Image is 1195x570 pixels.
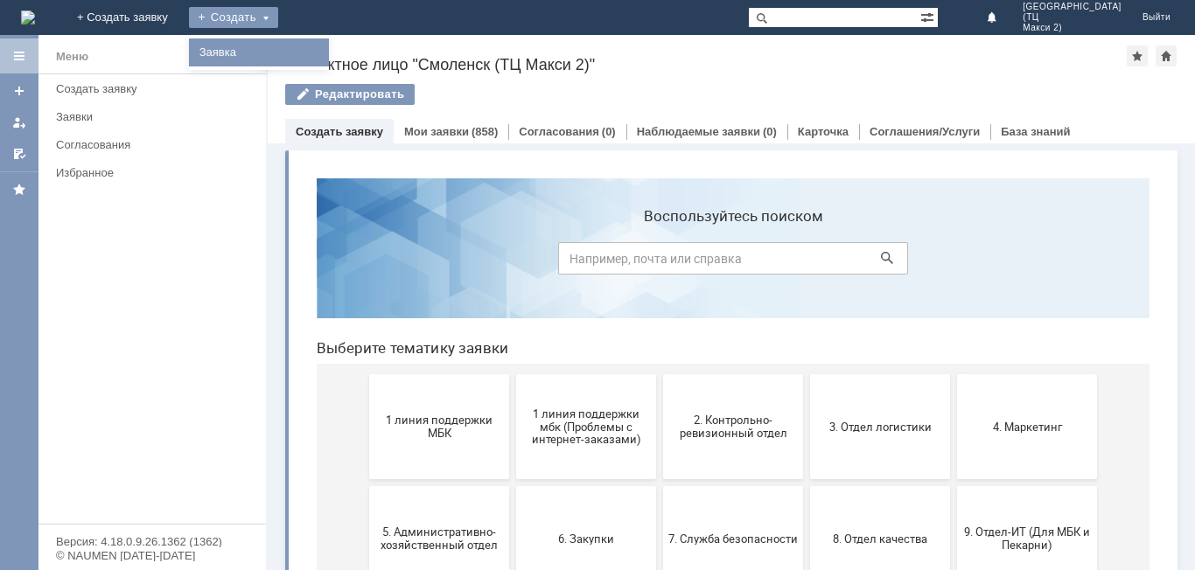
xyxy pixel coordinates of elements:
[56,536,248,547] div: Версия: 4.18.0.9.26.1362 (1362)
[192,42,325,63] a: Заявка
[56,46,88,67] div: Меню
[56,110,255,123] div: Заявки
[870,125,980,138] a: Соглашения/Услуги
[798,125,849,138] a: Карточка
[213,434,353,539] button: Отдел-ИТ (Битрикс24 и CRM)
[66,210,206,315] button: 1 линия поддержки МБК
[255,43,605,60] label: Воспользуйтесь поиском
[66,434,206,539] button: Бухгалтерия (для мбк)
[654,210,794,315] button: 4. Маркетинг
[513,367,642,380] span: 8. Отдел качества
[72,479,201,492] span: Бухгалтерия (для мбк)
[219,242,348,282] span: 1 линия поддержки мбк (Проблемы с интернет-заказами)
[404,125,469,138] a: Мои заявки
[1156,45,1177,66] div: Сделать домашней страницей
[296,125,383,138] a: Создать заявку
[219,367,348,380] span: 6. Закупки
[1023,12,1122,23] span: (ТЦ
[72,361,201,387] span: 5. Административно-хозяйственный отдел
[255,78,605,110] input: Например, почта или справка
[285,56,1127,73] div: Контактное лицо "Смоленск (ТЦ Макси 2)"
[1023,23,1122,33] span: Макси 2)
[360,210,500,315] button: 2. Контрольно-ревизионный отдел
[66,322,206,427] button: 5. Административно-хозяйственный отдел
[360,322,500,427] button: 7. Служба безопасности
[1001,125,1070,138] a: База знаний
[21,10,35,24] img: logo
[513,479,642,492] span: Финансовый отдел
[513,255,642,268] span: 3. Отдел логистики
[507,434,647,539] button: Финансовый отдел
[472,125,498,138] div: (858)
[507,322,647,427] button: 8. Отдел качества
[920,8,938,24] span: Расширенный поиск
[660,479,789,492] span: Франчайзинг
[49,103,262,130] a: Заявки
[366,367,495,380] span: 7. Служба безопасности
[366,249,495,275] span: 2. Контрольно-ревизионный отдел
[637,125,760,138] a: Наблюдаемые заявки
[519,125,599,138] a: Согласования
[219,473,348,499] span: Отдел-ИТ (Битрикс24 и CRM)
[360,434,500,539] button: Отдел-ИТ (Офис)
[56,138,255,151] div: Согласования
[213,210,353,315] button: 1 линия поддержки мбк (Проблемы с интернет-заказами)
[660,361,789,387] span: 9. Отдел-ИТ (Для МБК и Пекарни)
[56,166,236,179] div: Избранное
[763,125,777,138] div: (0)
[602,125,616,138] div: (0)
[5,108,33,136] a: Мои заявки
[507,210,647,315] button: 3. Отдел логистики
[14,175,847,192] header: Выберите тематику заявки
[1127,45,1148,66] div: Добавить в избранное
[660,255,789,268] span: 4. Маркетинг
[366,479,495,492] span: Отдел-ИТ (Офис)
[654,434,794,539] button: Франчайзинг
[56,550,248,561] div: © NAUMEN [DATE]-[DATE]
[21,10,35,24] a: Перейти на домашнюю страницу
[189,7,278,28] div: Создать
[654,322,794,427] button: 9. Отдел-ИТ (Для МБК и Пекарни)
[5,140,33,168] a: Мои согласования
[5,77,33,105] a: Создать заявку
[213,322,353,427] button: 6. Закупки
[72,249,201,275] span: 1 линия поддержки МБК
[49,75,262,102] a: Создать заявку
[56,82,255,95] div: Создать заявку
[49,131,262,158] a: Согласования
[1023,2,1122,12] span: [GEOGRAPHIC_DATA]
